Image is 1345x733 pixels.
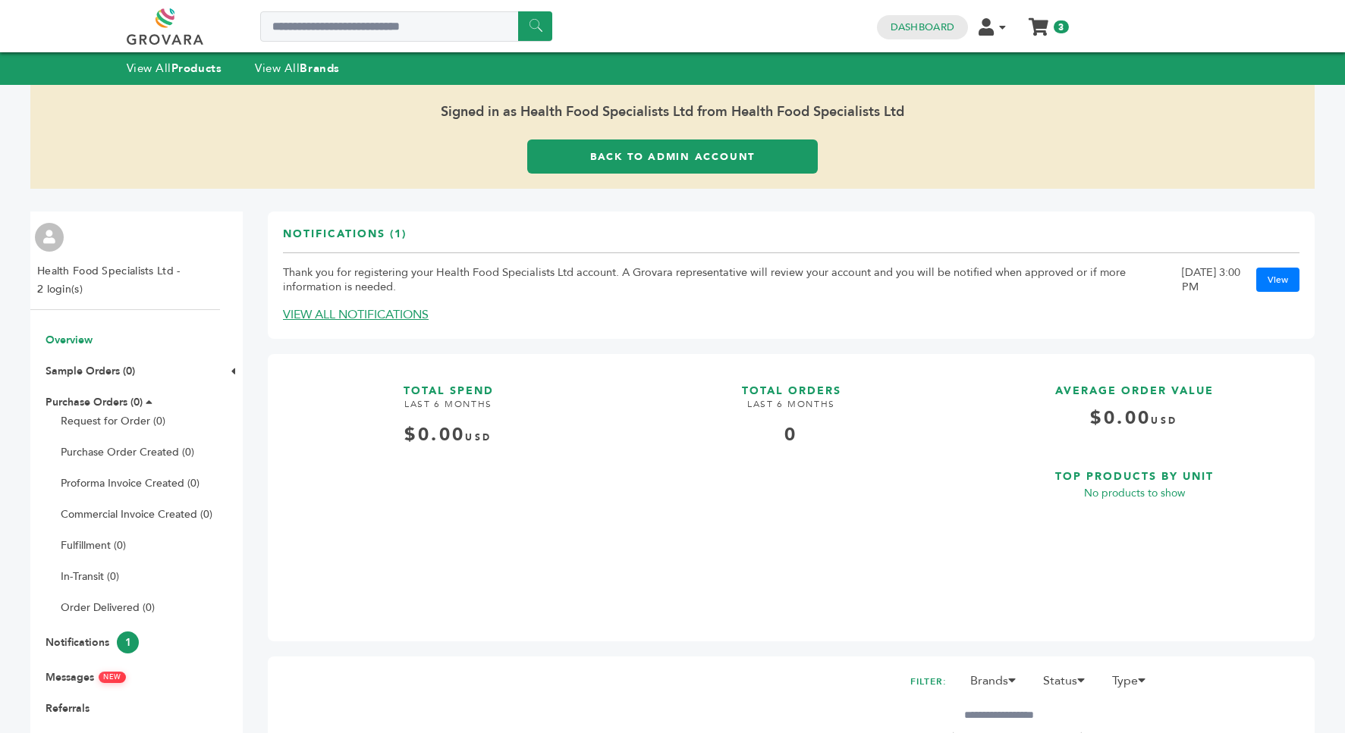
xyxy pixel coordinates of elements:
[891,20,954,34] a: Dashboard
[61,600,155,615] a: Order Delivered (0)
[626,369,957,615] a: TOTAL ORDERS LAST 6 MONTHS 0
[283,227,407,253] h3: Notifications (1)
[37,262,184,299] li: Health Food Specialists Ltd - 2 login(s)
[61,445,194,459] a: Purchase Order Created (0)
[465,431,492,443] span: USD
[969,455,1299,614] a: TOP PRODUCTS BY UNIT No products to show
[46,364,135,378] a: Sample Orders (0)
[1029,14,1047,30] a: My Cart
[61,414,165,428] a: Request for Order (0)
[1256,268,1299,292] a: View
[963,672,1032,697] li: Brands
[626,369,957,399] h3: TOTAL ORDERS
[46,670,126,684] a: MessagesNEW
[969,406,1299,443] h4: $0.00
[1182,265,1241,294] div: [DATE] 3:00 PM
[46,635,139,650] a: Notifications1
[1151,415,1177,427] span: USD
[1105,672,1162,697] li: Type
[969,455,1299,484] h3: TOP PRODUCTS BY UNIT
[283,369,614,399] h3: TOTAL SPEND
[61,476,200,490] a: Proforma Invoice Created (0)
[127,61,222,76] a: View AllProducts
[969,369,1299,399] h3: AVERAGE ORDER VALUE
[283,369,614,615] a: TOTAL SPEND LAST 6 MONTHS $0.00USD
[35,223,64,252] img: profile.png
[260,11,552,42] input: Search a product or brand...
[1054,20,1068,33] span: 3
[283,306,429,323] a: VIEW ALL NOTIFICATIONS
[626,398,957,422] h4: LAST 6 MONTHS
[30,85,1315,139] span: Signed in as Health Food Specialists Ltd from Health Food Specialists Ltd
[283,422,614,448] div: $0.00
[61,569,119,584] a: In-Transit (0)
[117,631,139,653] span: 1
[171,61,222,76] strong: Products
[969,484,1299,503] p: No products to show
[61,538,126,553] a: Fulfillment (0)
[46,701,90,716] a: Referrals
[300,61,339,76] strong: Brands
[527,139,818,174] a: Back to Admin Account
[61,507,212,522] a: Commercial Invoice Created (0)
[99,672,126,683] span: NEW
[969,369,1299,443] a: AVERAGE ORDER VALUE $0.00USD
[46,395,143,409] a: Purchase Orders (0)
[910,672,947,692] h2: FILTER:
[255,61,340,76] a: View AllBrands
[46,333,93,347] a: Overview
[1035,672,1101,697] li: Status
[626,422,957,448] div: 0
[283,398,614,422] h4: LAST 6 MONTHS
[283,253,1182,307] td: Thank you for registering your Health Food Specialists Ltd account. A Grovara representative will...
